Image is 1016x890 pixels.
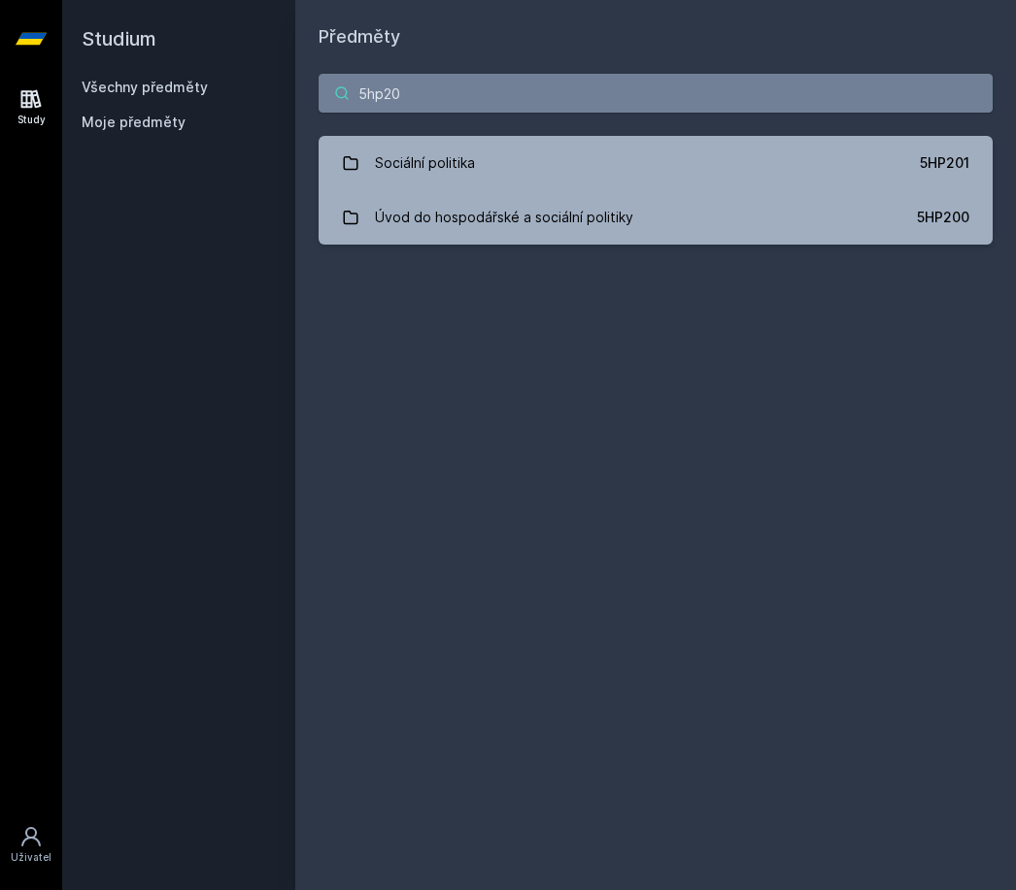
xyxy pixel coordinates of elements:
[4,815,58,874] a: Uživatel
[319,136,993,190] a: Sociální politika 5HP201
[920,153,969,173] div: 5HP201
[4,78,58,137] a: Study
[375,198,633,237] div: Úvod do hospodářské a sociální politiky
[82,79,208,95] a: Všechny předměty
[319,74,993,113] input: Název nebo ident předmětu…
[319,190,993,245] a: Úvod do hospodářské a sociální politiky 5HP200
[11,850,51,865] div: Uživatel
[375,144,475,182] div: Sociální politika
[82,113,186,132] span: Moje předměty
[917,208,969,227] div: 5HP200
[319,23,993,50] h1: Předměty
[17,113,46,127] div: Study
